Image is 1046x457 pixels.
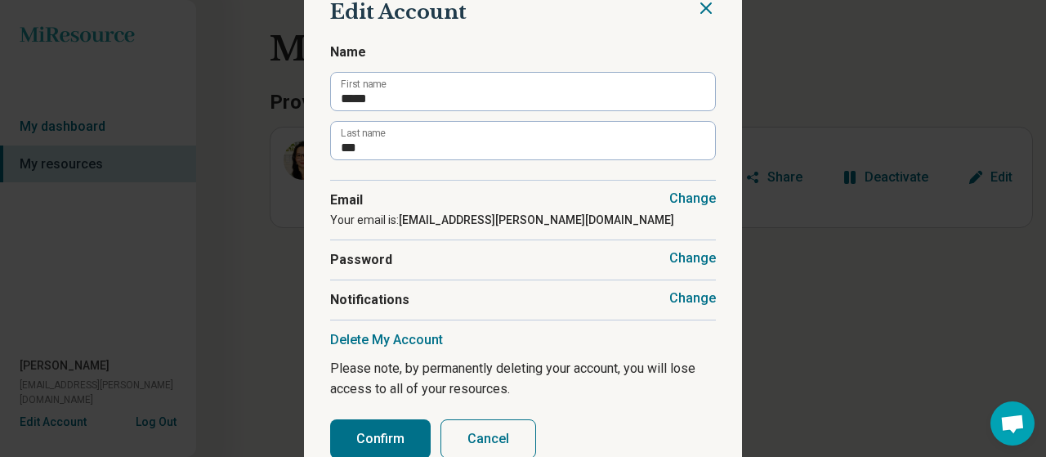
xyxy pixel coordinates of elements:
[669,190,716,207] button: Change
[330,332,443,348] button: Delete My Account
[330,190,716,210] span: Email
[330,358,716,400] p: Please note, by permanently deleting your account, you will lose access to all of your resources.
[330,290,716,310] span: Notifications
[330,213,674,226] span: Your email is:
[669,250,716,267] button: Change
[330,250,716,270] span: Password
[669,290,716,307] button: Change
[330,43,716,62] span: Name
[399,213,674,226] strong: [EMAIL_ADDRESS][PERSON_NAME][DOMAIN_NAME]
